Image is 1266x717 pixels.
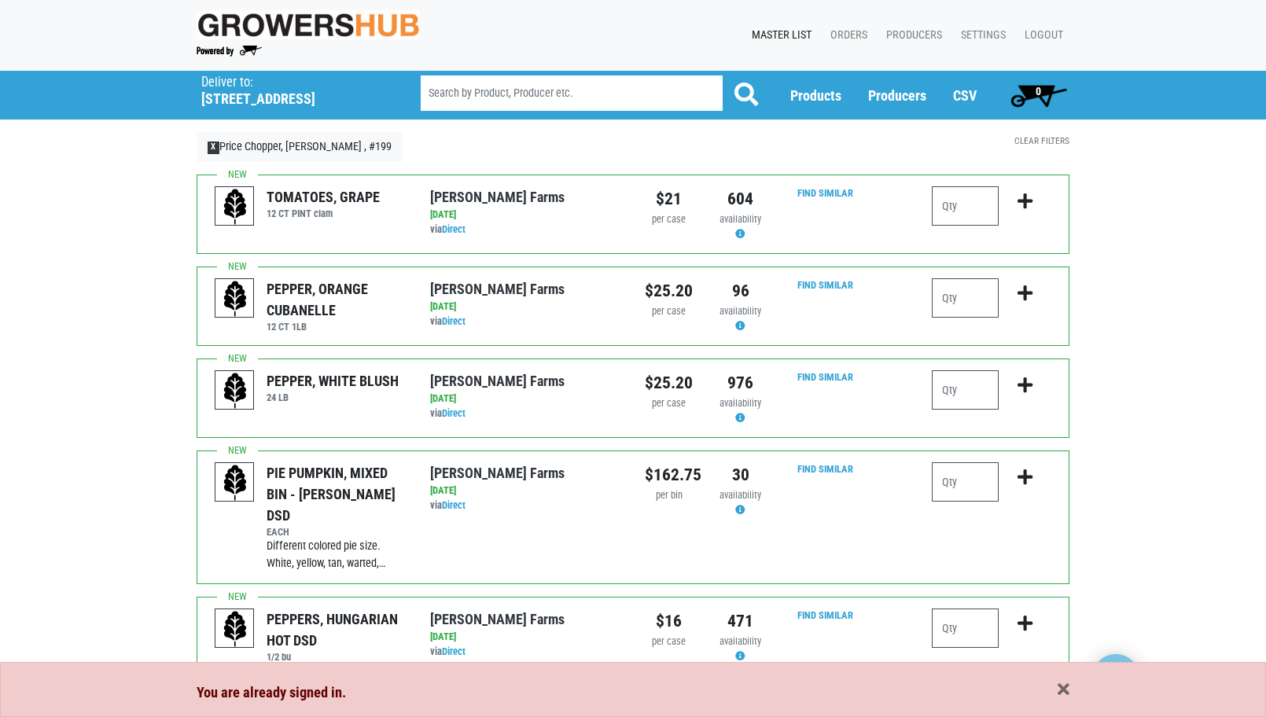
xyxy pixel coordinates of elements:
a: XPrice Chopper, [PERSON_NAME] , #199 [197,132,403,162]
a: Find Similar [797,187,853,199]
div: $25.20 [645,278,693,303]
span: availability [719,305,761,317]
div: [DATE] [430,208,621,222]
a: Producers [868,87,926,104]
a: Master List [739,20,818,50]
input: Qty [932,278,999,318]
div: $162.75 [645,462,693,487]
span: … [379,557,386,570]
a: Find Similar [797,609,853,621]
div: per case [645,396,693,411]
span: 0 [1036,85,1041,97]
a: Settings [948,20,1012,50]
div: $16 [645,609,693,634]
p: Deliver to: [201,75,381,90]
span: availability [719,635,761,647]
input: Qty [932,370,999,410]
a: 0 [1003,79,1073,111]
div: 96 [716,278,764,303]
h5: [STREET_ADDRESS] [201,90,381,108]
a: Clear Filters [1014,135,1069,146]
a: Logout [1012,20,1069,50]
a: Direct [442,315,466,327]
a: Find Similar [797,279,853,291]
img: Powered by Big Wheelbarrow [197,46,262,57]
a: [PERSON_NAME] Farms [430,611,565,627]
img: placeholder-variety-43d6402dacf2d531de610a020419775a.svg [215,279,255,318]
img: placeholder-variety-43d6402dacf2d531de610a020419775a.svg [215,463,255,502]
span: availability [719,489,761,501]
div: via [430,314,621,329]
div: per case [645,634,693,649]
input: Search by Product, Producer etc. [421,75,723,111]
a: Orders [818,20,874,50]
div: via [430,406,621,421]
input: Qty [932,609,999,648]
a: [PERSON_NAME] Farms [430,281,565,297]
div: [DATE] [430,484,621,498]
h6: 1/2 bu [267,651,406,663]
div: PIE PUMPKIN, MIXED BIN - [PERSON_NAME] DSD [267,462,406,526]
a: CSV [953,87,977,104]
a: Direct [442,499,466,511]
img: original-fc7597fdc6adbb9d0e2ae620e786d1a2.jpg [197,10,420,39]
div: 30 [716,462,764,487]
div: via [430,645,621,660]
h6: 24 LB [267,392,399,403]
a: Direct [442,407,466,419]
a: Producers [874,20,948,50]
div: via [430,222,621,237]
div: [DATE] [430,300,621,314]
a: [PERSON_NAME] Farms [430,465,565,481]
h6: EACH [267,526,406,538]
div: [DATE] [430,392,621,406]
div: 471 [716,609,764,634]
a: [PERSON_NAME] Farms [430,373,565,389]
input: Qty [932,462,999,502]
span: availability [719,213,761,225]
div: 976 [716,370,764,395]
h6: 12 CT 1LB [267,321,406,333]
a: Direct [442,645,466,657]
img: placeholder-variety-43d6402dacf2d531de610a020419775a.svg [215,187,255,226]
span: X [208,142,219,154]
input: Qty [932,186,999,226]
div: per case [645,212,693,227]
span: availability [719,397,761,409]
div: PEPPER, ORANGE CUBANELLE [267,278,406,321]
div: PEPPERS, HUNGARIAN HOT DSD [267,609,406,651]
a: Direct [442,223,466,235]
div: per bin [645,488,693,503]
div: via [430,498,621,513]
div: $21 [645,186,693,211]
img: placeholder-variety-43d6402dacf2d531de610a020419775a.svg [215,371,255,410]
div: PEPPER, WHITE BLUSH [267,370,399,392]
span: Price Chopper, Cicero , #199 (5701 Cir Dr E, Cicero, NY 13039, USA) [201,71,392,108]
img: placeholder-variety-43d6402dacf2d531de610a020419775a.svg [215,609,255,649]
h6: 12 CT PINT clam [267,208,380,219]
div: per case [645,304,693,319]
a: Find Similar [797,371,853,383]
div: 604 [716,186,764,211]
a: Products [790,87,841,104]
div: [DATE] [430,630,621,645]
div: Different colored pie size. White, yellow, tan, warted, [267,538,406,572]
div: TOMATOES, GRAPE [267,186,380,208]
a: [PERSON_NAME] Farms [430,189,565,205]
div: $25.20 [645,370,693,395]
a: Find Similar [797,463,853,475]
div: You are already signed in. [197,682,1069,704]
